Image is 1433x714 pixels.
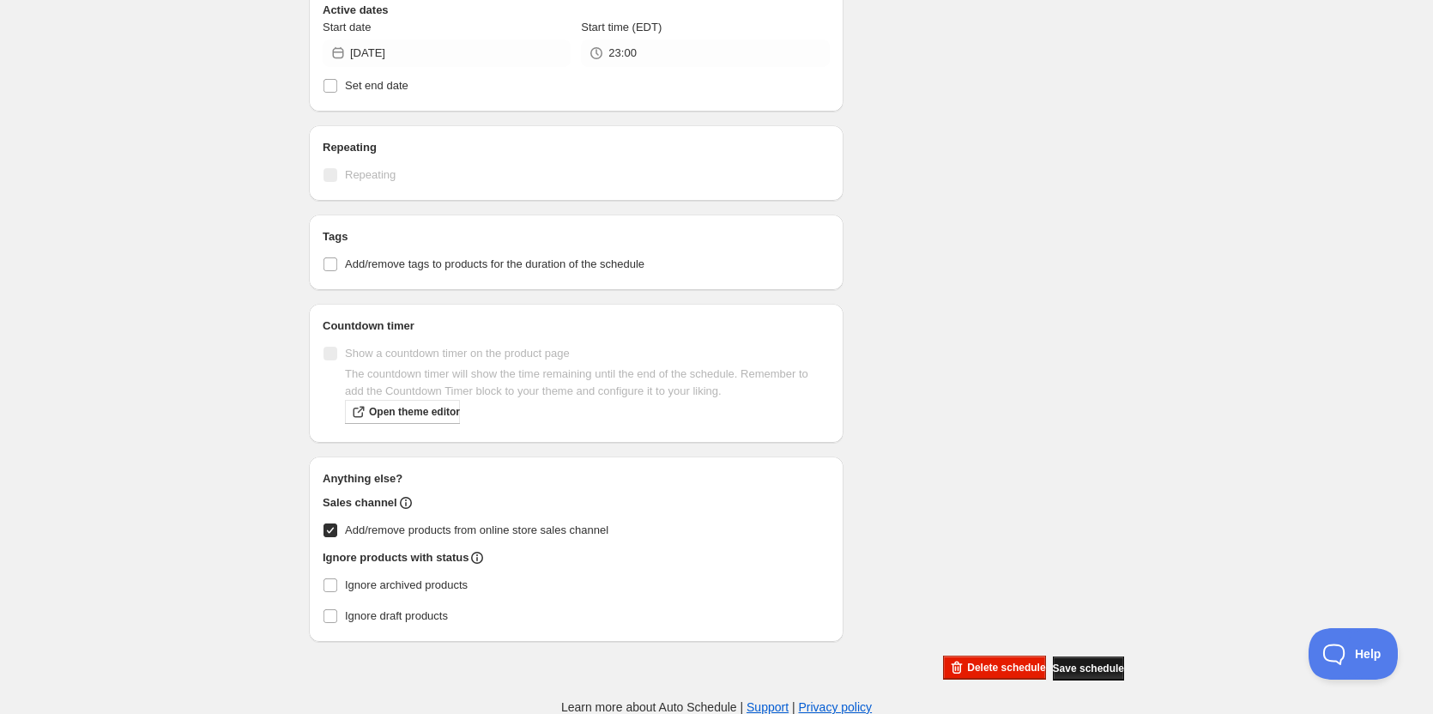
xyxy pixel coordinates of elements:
span: Start time (EDT) [581,21,662,33]
span: Ignore draft products [345,609,448,622]
h2: Tags [323,228,830,245]
a: Open theme editor [345,400,460,424]
iframe: Toggle Customer Support [1309,628,1399,680]
button: Delete schedule [943,656,1045,680]
span: Add/remove tags to products for the duration of the schedule [345,257,644,270]
h2: Repeating [323,139,830,156]
span: Start date [323,21,371,33]
span: Save schedule [1053,662,1124,675]
h2: Ignore products with status [323,549,469,566]
h2: Active dates [323,2,830,19]
h2: Countdown timer [323,318,830,335]
h2: Sales channel [323,494,397,511]
button: Save schedule [1053,657,1124,681]
span: Set end date [345,79,408,92]
span: Open theme editor [369,405,460,419]
span: Add/remove products from online store sales channel [345,523,608,536]
span: Delete schedule [967,661,1045,675]
a: Privacy policy [799,700,873,714]
p: The countdown timer will show the time remaining until the end of the schedule. Remember to add t... [345,366,830,400]
span: Repeating [345,168,396,181]
h2: Anything else? [323,470,830,487]
span: Show a countdown timer on the product page [345,347,570,360]
span: Ignore archived products [345,578,468,591]
a: Support [747,700,789,714]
